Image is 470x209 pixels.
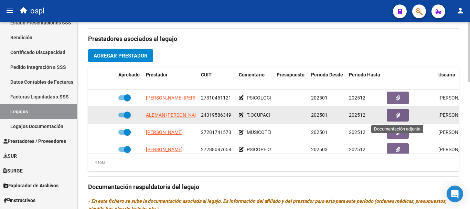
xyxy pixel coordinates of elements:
[88,34,459,44] h3: Prestadores asociados al legajo
[456,7,464,15] mat-icon: person
[88,182,459,192] h3: Documentación respaldatoria del legajo
[438,72,455,77] span: Usuario
[311,129,328,135] span: 202501
[247,129,284,135] span: MUSICOTERAPIA
[3,197,35,204] span: Instructivos
[349,95,365,101] span: 202512
[146,95,221,101] span: [PERSON_NAME] [PERSON_NAME]
[349,112,365,118] span: 202512
[146,147,183,152] span: [PERSON_NAME]
[6,7,14,15] mat-icon: menu
[201,147,231,152] span: 27288087658
[247,95,275,101] span: PSICOLOGIA
[3,137,66,145] span: Prestadores / Proveedores
[349,72,380,77] span: Periodo Hasta
[447,186,463,202] div: Open Intercom Messenger
[146,72,168,77] span: Prestador
[201,72,212,77] span: CUIT
[247,147,287,152] span: PSICOPEDAGOGIA
[118,72,140,77] span: Aprobado
[277,72,305,77] span: Presupuesto
[349,147,365,152] span: 202512
[349,129,365,135] span: 202512
[88,49,153,62] button: Agregar Prestador
[94,53,148,59] span: Agregar Prestador
[3,182,58,189] span: Explorador de Archivos
[308,67,346,90] datatable-header-cell: Periodo Desde
[311,112,328,118] span: 202501
[247,112,283,118] span: T.OCUPACIONAL
[30,3,44,19] span: ospl
[236,67,274,90] datatable-header-cell: Comentario
[311,72,343,77] span: Periodo Desde
[146,129,183,135] span: [PERSON_NAME]
[116,67,143,90] datatable-header-cell: Aprobado
[3,167,23,175] span: SURGE
[146,112,203,118] span: ALEMAN [PERSON_NAME]
[201,112,231,118] span: 24319586349
[311,95,328,101] span: 202501
[143,67,198,90] datatable-header-cell: Prestador
[201,129,231,135] span: 27281741573
[198,67,236,90] datatable-header-cell: CUIT
[346,67,384,90] datatable-header-cell: Periodo Hasta
[88,159,107,166] div: 4 total
[201,95,231,101] span: 27310451121
[311,147,328,152] span: 202503
[239,72,265,77] span: Comentario
[3,152,17,160] span: SUR
[274,67,308,90] datatable-header-cell: Presupuesto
